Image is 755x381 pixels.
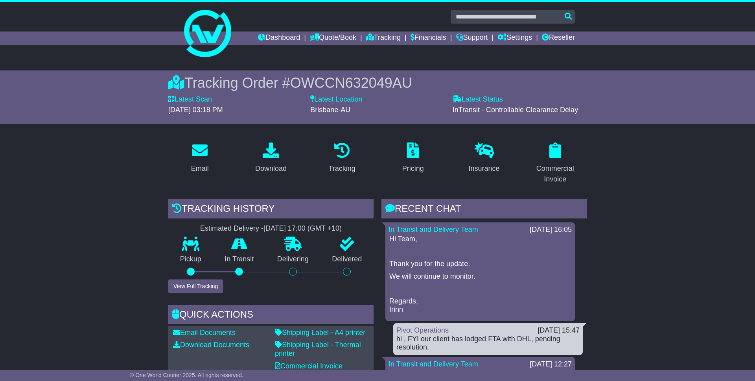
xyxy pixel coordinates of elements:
[528,163,582,185] div: Commercial Invoice
[389,260,571,268] p: Thank you for the update.
[265,255,320,264] p: Delivering
[168,255,213,264] p: Pickup
[186,140,214,177] a: Email
[542,31,575,45] a: Reseller
[168,106,223,114] span: [DATE] 03:18 PM
[389,360,478,368] a: In Transit and Delivery Team
[191,163,209,174] div: Email
[411,31,446,45] a: Financials
[463,140,505,177] a: Insurance
[381,199,587,220] div: RECENT CHAT
[530,226,572,234] div: [DATE] 16:05
[258,31,300,45] a: Dashboard
[310,95,362,104] label: Latest Location
[168,279,223,293] button: View Full Tracking
[250,140,292,177] a: Download
[168,199,374,220] div: Tracking history
[173,341,249,349] a: Download Documents
[324,140,361,177] a: Tracking
[396,335,580,352] div: hi , FYI our client has lodged FTA with DHL, pending resolution.
[453,106,578,114] span: InTransit - Controllable Clearance Delay
[275,362,343,370] a: Commercial Invoice
[397,140,429,177] a: Pricing
[453,95,503,104] label: Latest Status
[389,272,571,281] p: We will continue to monitor.
[213,255,266,264] p: In Transit
[310,31,356,45] a: Quote/Book
[497,31,532,45] a: Settings
[320,255,374,264] p: Delivered
[130,372,243,378] span: © One World Courier 2025. All rights reserved.
[168,95,212,104] label: Latest Scan
[168,305,374,326] div: Quick Actions
[366,31,401,45] a: Tracking
[168,224,374,233] div: Estimated Delivery -
[168,74,587,91] div: Tracking Order #
[310,106,350,114] span: Brisbane-AU
[263,224,342,233] div: [DATE] 17:00 (GMT +10)
[275,341,361,357] a: Shipping Label - Thermal printer
[456,31,488,45] a: Support
[468,163,499,174] div: Insurance
[538,326,580,335] div: [DATE] 15:47
[389,235,571,244] p: Hi Team,
[329,163,355,174] div: Tracking
[290,75,412,91] span: OWCCN632049AU
[402,163,424,174] div: Pricing
[389,226,478,233] a: In Transit and Delivery Team
[275,329,365,337] a: Shipping Label - A4 printer
[396,326,449,334] a: Pivot Operations
[389,297,571,314] p: Regards, Irinn
[523,140,587,187] a: Commercial Invoice
[173,329,236,337] a: Email Documents
[389,369,571,378] p: Hi Team,
[255,163,287,174] div: Download
[530,360,572,369] div: [DATE] 12:27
